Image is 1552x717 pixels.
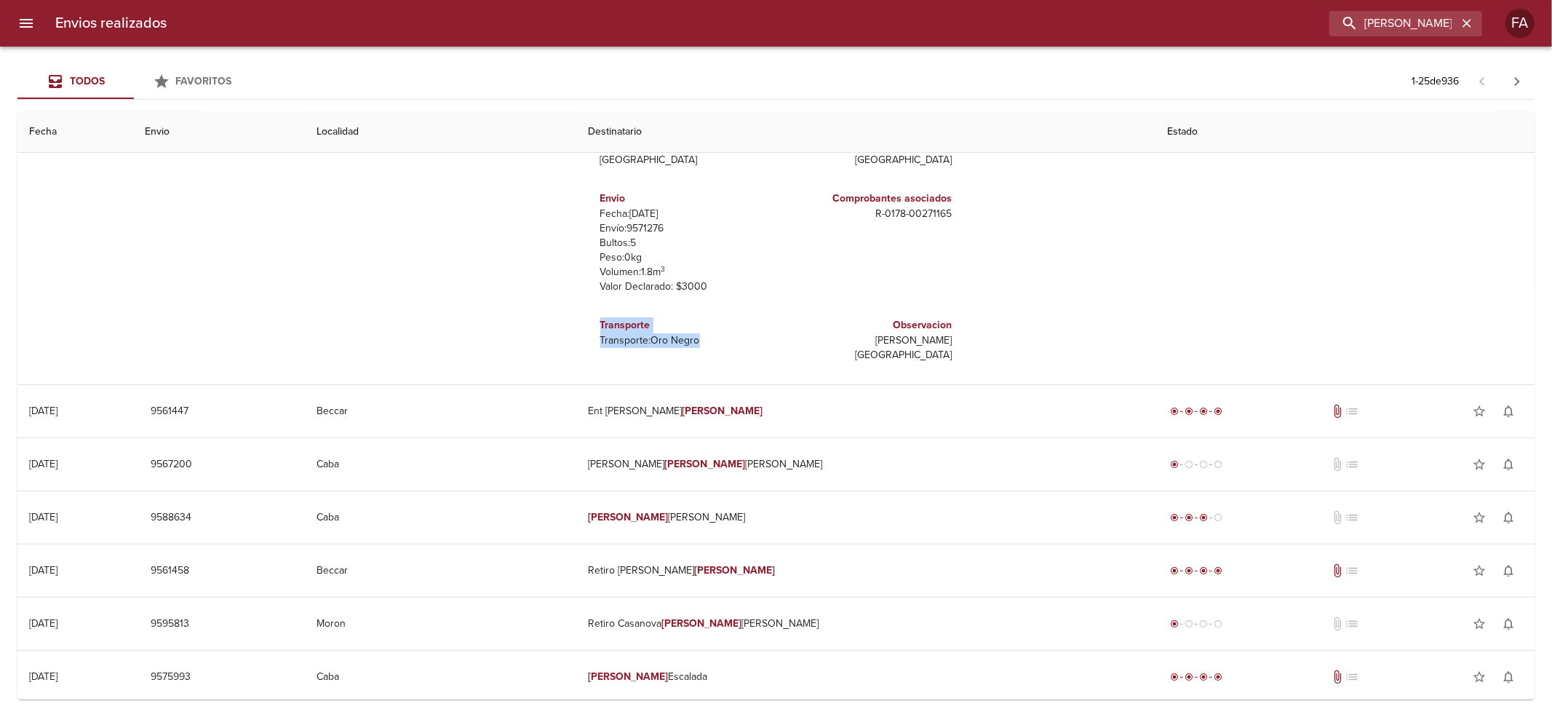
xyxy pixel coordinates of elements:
[576,385,1155,437] td: Ent [PERSON_NAME]
[1494,450,1523,479] button: Activar notificaciones
[145,664,196,691] button: 9575993
[1330,404,1345,419] span: Tiene documentos adjuntos
[176,75,232,87] span: Favoritos
[55,12,167,35] h6: Envios realizados
[576,111,1155,153] th: Destinatario
[305,544,576,597] td: Beccar
[151,403,188,421] span: 9561447
[305,438,576,491] td: Caba
[1472,404,1487,419] span: star_border
[151,668,191,686] span: 9575993
[1214,619,1222,628] span: radio_button_unchecked
[695,564,776,577] em: [PERSON_NAME]
[1472,617,1487,631] span: star_border
[1330,510,1345,525] span: No tiene documentos adjuntos
[29,405,57,417] div: [DATE]
[1412,74,1459,89] p: 1 - 25 de 936
[600,317,771,333] h6: Transporte
[1214,407,1222,416] span: radio_button_checked
[1501,457,1516,472] span: notifications_none
[305,651,576,703] td: Caba
[1199,566,1208,575] span: radio_button_checked
[576,438,1155,491] td: [PERSON_NAME] [PERSON_NAME]
[600,265,771,280] p: Volumen: 1.8 m
[1167,510,1225,525] div: En viaje
[1472,457,1487,472] span: star_border
[1345,563,1359,578] span: No tiene pedido asociado
[151,562,189,580] span: 9561458
[661,617,742,630] em: [PERSON_NAME]
[151,509,191,527] span: 9588634
[145,398,194,425] button: 9561447
[17,111,133,153] th: Fecha
[1185,513,1193,522] span: radio_button_checked
[1345,457,1359,472] span: No tiene pedido asociado
[1330,617,1345,631] span: No tiene documentos adjuntos
[782,333,952,363] p: [PERSON_NAME] [GEOGRAPHIC_DATA]
[133,111,305,153] th: Envio
[1472,670,1487,684] span: star_border
[665,458,746,470] em: [PERSON_NAME]
[1330,457,1345,472] span: No tiene documentos adjuntos
[1214,513,1222,522] span: radio_button_unchecked
[1199,619,1208,628] span: radio_button_unchecked
[1185,407,1193,416] span: radio_button_checked
[1185,566,1193,575] span: radio_button_checked
[1494,556,1523,585] button: Activar notificaciones
[305,598,576,650] td: Moron
[600,280,771,294] p: Valor Declarado: $ 3000
[29,458,57,470] div: [DATE]
[29,670,57,683] div: [DATE]
[1465,609,1494,638] button: Agregar a favoritos
[1170,619,1179,628] span: radio_button_checked
[145,611,195,638] button: 9595813
[1185,673,1193,681] span: radio_button_checked
[1167,670,1225,684] div: Entregado
[1199,407,1208,416] span: radio_button_checked
[1465,74,1500,88] span: Pagina anterior
[1199,673,1208,681] span: radio_button_checked
[1345,670,1359,684] span: No tiene pedido asociado
[1330,563,1345,578] span: Tiene documentos adjuntos
[1214,673,1222,681] span: radio_button_checked
[151,456,192,474] span: 9567200
[1494,609,1523,638] button: Activar notificaciones
[1465,397,1494,426] button: Agregar a favoritos
[1214,460,1222,469] span: radio_button_unchecked
[782,207,952,221] p: R - 0178 - 00271165
[17,64,250,99] div: Tabs Envios
[600,153,771,167] p: [GEOGRAPHIC_DATA]
[588,670,669,683] em: [PERSON_NAME]
[1501,510,1516,525] span: notifications_none
[576,598,1155,650] td: Retiro Casanova [PERSON_NAME]
[305,491,576,544] td: Caba
[1167,457,1225,472] div: Generado
[1505,9,1535,38] div: FA
[600,207,771,221] p: Fecha: [DATE]
[1345,617,1359,631] span: No tiene pedido asociado
[1167,404,1225,419] div: Entregado
[576,491,1155,544] td: [PERSON_NAME]
[1345,510,1359,525] span: No tiene pedido asociado
[600,221,771,236] p: Envío: 9571276
[1170,460,1179,469] span: radio_button_checked
[70,75,105,87] span: Todos
[1465,556,1494,585] button: Agregar a favoritos
[1345,404,1359,419] span: No tiene pedido asociado
[600,250,771,265] p: Peso: 0 kg
[782,317,952,333] h6: Observacion
[1199,513,1208,522] span: radio_button_checked
[683,405,763,417] em: [PERSON_NAME]
[145,504,197,531] button: 9588634
[1170,407,1179,416] span: radio_button_checked
[1170,566,1179,575] span: radio_button_checked
[1472,563,1487,578] span: star_border
[1170,673,1179,681] span: radio_button_checked
[600,191,771,207] h6: Envio
[1329,11,1457,36] input: buscar
[145,451,198,478] button: 9567200
[576,544,1155,597] td: Retiro [PERSON_NAME]
[1167,617,1225,631] div: Generado
[305,385,576,437] td: Beccar
[151,615,189,633] span: 9595813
